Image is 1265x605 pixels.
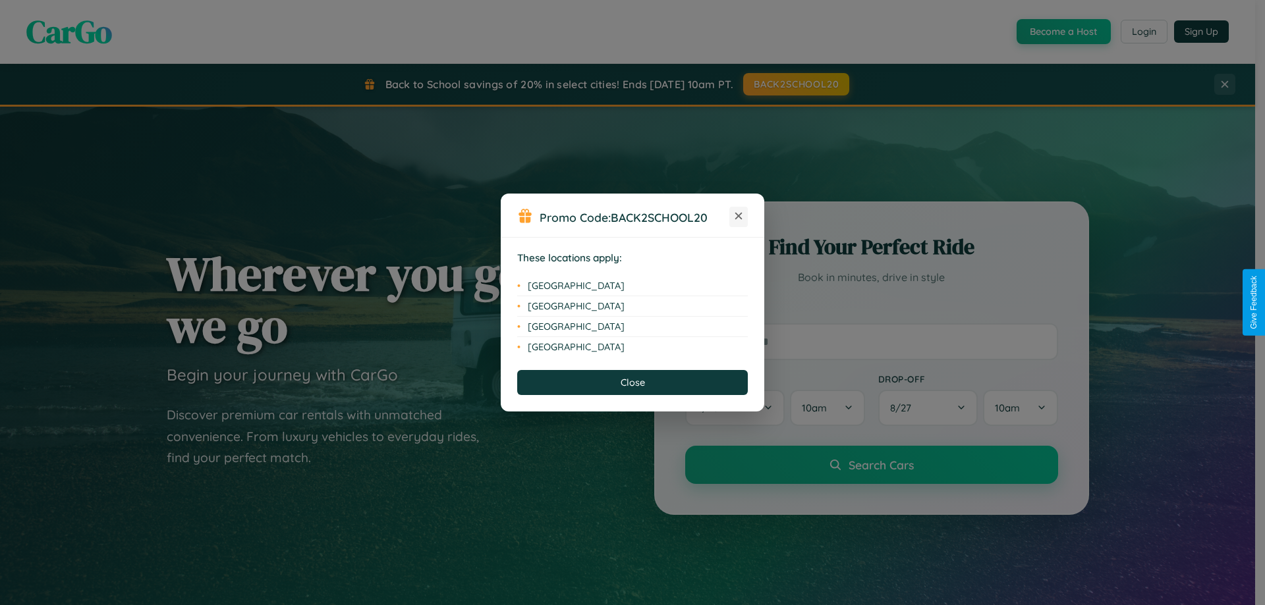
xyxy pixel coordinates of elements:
h3: Promo Code: [540,210,729,224]
li: [GEOGRAPHIC_DATA] [517,337,748,357]
strong: These locations apply: [517,251,622,264]
div: Give Feedback [1249,276,1258,329]
button: Close [517,370,748,395]
li: [GEOGRAPHIC_DATA] [517,276,748,296]
li: [GEOGRAPHIC_DATA] [517,317,748,337]
li: [GEOGRAPHIC_DATA] [517,296,748,317]
b: BACK2SCHOOL20 [611,210,708,224]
